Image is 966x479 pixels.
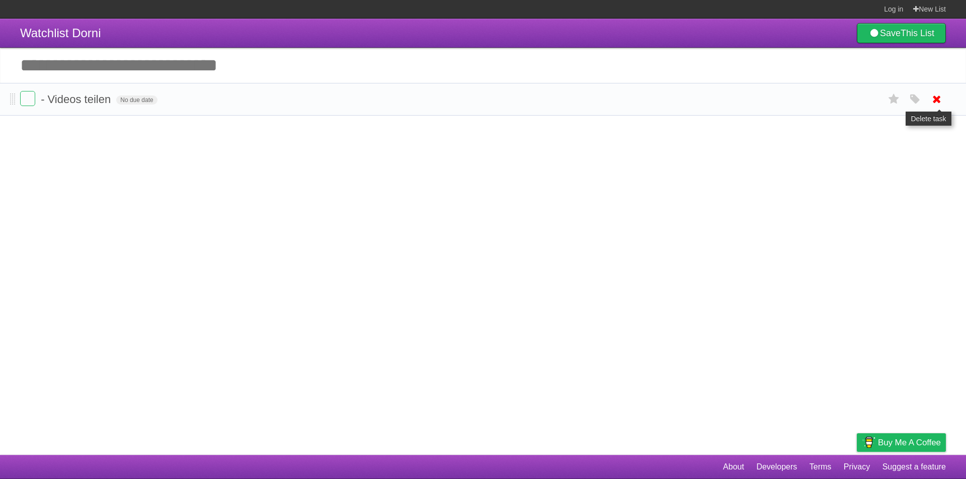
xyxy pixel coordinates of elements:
b: This List [901,28,934,38]
a: SaveThis List [857,23,946,43]
a: Privacy [844,457,870,476]
span: Buy me a coffee [878,434,941,451]
a: Developers [756,457,797,476]
a: About [723,457,744,476]
span: Watchlist Dorni [20,26,101,40]
span: No due date [116,95,157,105]
img: Buy me a coffee [862,434,875,451]
a: Buy me a coffee [857,433,946,452]
a: Terms [810,457,832,476]
label: Star task [884,91,904,108]
label: Done [20,91,35,106]
span: - Videos teilen [41,93,113,106]
a: Suggest a feature [882,457,946,476]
